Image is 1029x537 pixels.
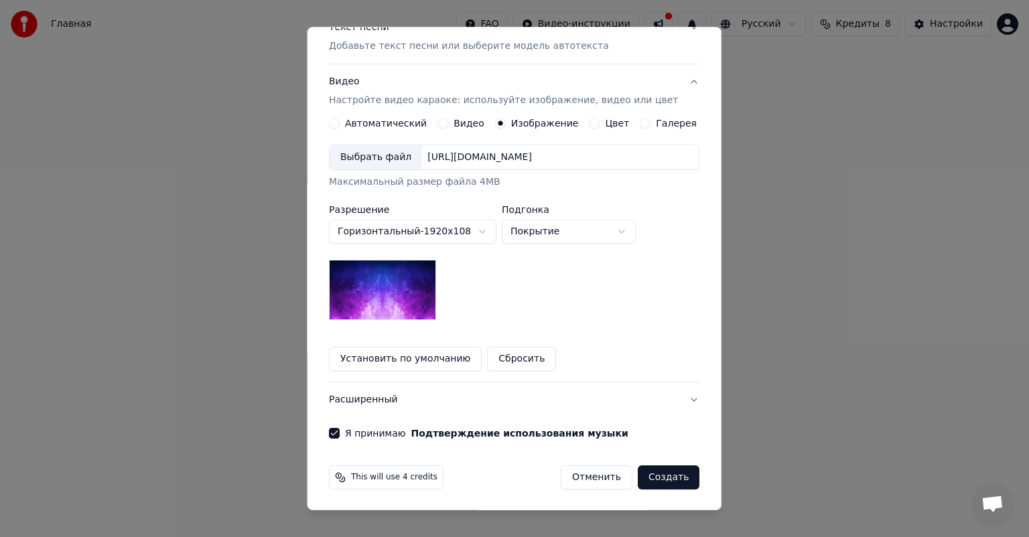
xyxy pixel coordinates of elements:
label: Видео [454,119,484,128]
button: Установить по умолчанию [329,347,482,371]
div: Максимальный размер файла 4MB [329,175,699,189]
button: Отменить [561,465,632,489]
p: Настройте видео караоке: используйте изображение, видео или цвет [329,94,678,107]
button: Текст песниДобавьте текст песни или выберите модель автотекста [329,10,699,64]
button: ВидеоНастройте видео караоке: используйте изображение, видео или цвет [329,64,699,118]
label: Автоматический [345,119,427,128]
div: Текст песни [329,21,389,34]
div: ВидеоНастройте видео караоке: используйте изображение, видео или цвет [329,118,699,382]
button: Сбросить [488,347,557,371]
button: Создать [638,465,699,489]
label: Галерея [657,119,697,128]
button: Расширенный [329,382,699,417]
label: Цвет [606,119,630,128]
label: Разрешение [329,205,496,214]
button: Я принимаю [411,429,628,438]
label: Я принимаю [345,429,628,438]
span: This will use 4 credits [351,472,437,483]
div: Выбрать файл [330,145,422,169]
label: Изображение [511,119,579,128]
div: [URL][DOMAIN_NAME] [422,151,537,164]
label: Подгонка [502,205,636,214]
div: Видео [329,75,678,107]
p: Добавьте текст песни или выберите модель автотекста [329,40,609,53]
